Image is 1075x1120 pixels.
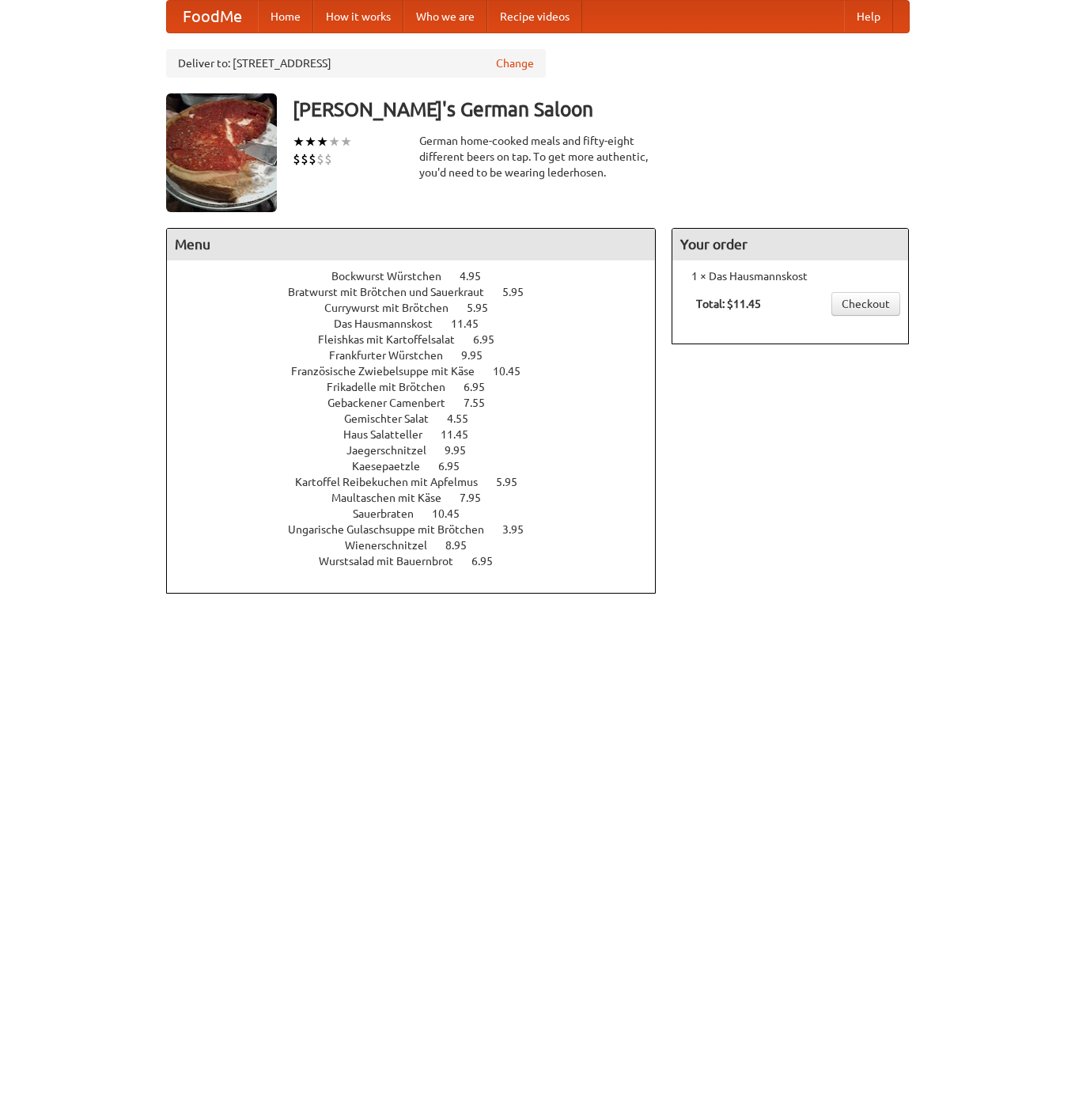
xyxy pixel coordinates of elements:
li: $ [324,150,332,168]
a: Gebackener Camenbert 7.55 [327,397,514,409]
a: Das Hausmannskost 11.45 [334,317,508,330]
span: 3.95 [502,523,539,536]
a: Kaesepaetzle 6.95 [352,460,489,473]
li: ★ [340,133,352,150]
span: Wurstsalad mit Bauernbrot [319,555,469,568]
a: Gemischter Salat 4.55 [344,412,498,425]
span: Jaegerschnitzel [346,444,442,457]
li: $ [301,150,308,168]
span: Maultaschen mit Käse [331,492,457,504]
li: ★ [316,133,328,150]
a: Frikadelle mit Brötchen 6.95 [327,381,514,393]
span: 6.95 [438,460,475,473]
a: Wurstsalad mit Bauernbrot 6.95 [319,555,522,568]
span: 5.95 [496,476,533,488]
a: Currywurst mit Brötchen 5.95 [324,302,517,314]
span: 11.45 [451,317,494,330]
span: Gebackener Camenbert [327,397,461,409]
span: 7.95 [460,492,497,504]
span: Das Hausmannskost [334,317,449,330]
a: How it works [313,1,403,32]
a: Home [258,1,313,32]
span: Wienerschnitzel [345,539,443,552]
span: 7.55 [464,397,501,409]
div: Deliver to: [STREET_ADDRESS] [166,49,546,78]
a: Ungarische Gulaschsuppe mit Brötchen 3.95 [288,523,553,536]
span: 9.95 [461,349,498,362]
a: Wienerschnitzel 8.95 [345,539,496,552]
a: Jaegerschnitzel 9.95 [346,444,495,457]
span: 6.95 [464,381,501,393]
span: 5.95 [467,302,504,314]
a: Bockwurst Würstchen 4.95 [331,270,510,283]
span: Currywurst mit Brötchen [324,302,464,314]
h4: Your order [672,229,908,260]
a: Französische Zwiebelsuppe mit Käse 10.45 [291,365,550,378]
a: Help [844,1,893,32]
li: ★ [305,133,316,150]
a: Bratwurst mit Brötchen und Sauerkraut 5.95 [288,286,553,298]
span: Kaesepaetzle [352,460,436,473]
span: Gemischter Salat [344,412,445,425]
span: 10.45 [432,507,475,520]
li: ★ [328,133,340,150]
a: FoodMe [167,1,258,32]
li: 1 × Das Hausmannskost [680,268,900,284]
a: Change [496,55,534,71]
span: Frikadelle mit Brötchen [327,381,461,393]
span: Frankfurter Würstchen [329,349,459,362]
a: Kartoffel Reibekuchen mit Apfelmus 5.95 [295,476,547,488]
h4: Menu [167,229,656,260]
h3: [PERSON_NAME]'s German Saloon [293,93,910,125]
span: 5.95 [502,286,539,298]
img: angular.jpg [166,93,277,212]
span: Sauerbraten [353,507,430,520]
a: Checkout [831,292,900,316]
span: Haus Salatteller [343,428,438,441]
span: Bockwurst Würstchen [331,270,457,283]
span: 11.45 [441,428,484,441]
span: Französische Zwiebelsuppe mit Käse [291,365,490,378]
a: Haus Salatteller 11.45 [343,428,498,441]
a: Maultaschen mit Käse 7.95 [331,492,510,504]
b: Total: $11.45 [696,298,761,310]
span: Fleishkas mit Kartoffelsalat [318,333,471,346]
span: 4.95 [460,270,497,283]
li: $ [293,150,301,168]
a: Sauerbraten 10.45 [353,507,489,520]
li: ★ [293,133,305,150]
span: 6.95 [473,333,510,346]
span: 8.95 [445,539,483,552]
div: German home-cooked meals and fifty-eight different beers on tap. To get more authentic, you'd nee... [419,133,657,180]
span: Bratwurst mit Brötchen und Sauerkraut [288,286,500,298]
a: Frankfurter Würstchen 9.95 [329,349,512,362]
span: 10.45 [493,365,536,378]
a: Recipe videos [487,1,582,32]
span: 9.95 [445,444,482,457]
span: Ungarische Gulaschsuppe mit Brötchen [288,523,500,536]
a: Fleishkas mit Kartoffelsalat 6.95 [318,333,524,346]
span: 4.55 [447,412,484,425]
span: Kartoffel Reibekuchen mit Apfelmus [295,476,494,488]
span: 6.95 [471,555,509,568]
li: $ [316,150,324,168]
li: $ [308,150,316,168]
a: Who we are [403,1,487,32]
